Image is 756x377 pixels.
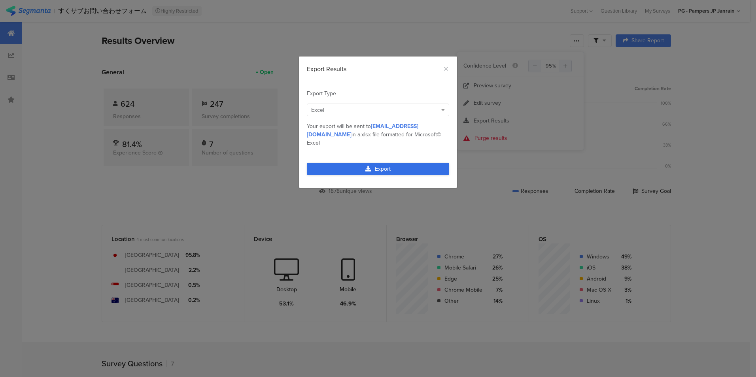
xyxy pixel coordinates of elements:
[307,122,449,147] div: Your export will be sent to in a
[307,64,449,74] div: Export Results
[299,57,457,188] div: dialog
[311,106,324,114] span: Excel
[443,64,449,74] button: Close
[307,163,449,175] a: Export
[307,130,441,147] span: .xlsx file formatted for Microsoft© Excel
[307,122,418,139] span: [EMAIL_ADDRESS][DOMAIN_NAME]
[307,89,449,98] div: Export Type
